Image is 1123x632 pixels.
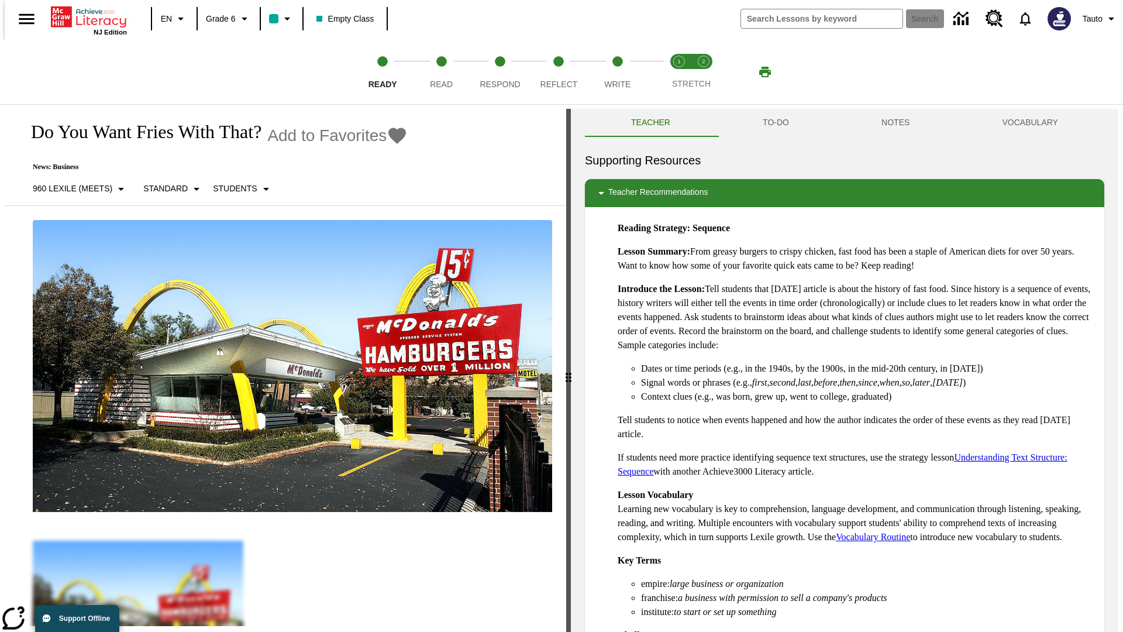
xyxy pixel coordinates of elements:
button: Write step 5 of 5 [584,40,652,104]
span: Read [430,80,453,89]
em: first [752,377,767,387]
a: Resource Center, Will open in new tab [979,3,1010,35]
button: Read step 2 of 5 [407,40,475,104]
button: Stretch Respond step 2 of 2 [687,40,721,104]
li: Signal words or phrases (e.g., , , , , , , , , , ) [641,376,1095,390]
li: institute: [641,605,1095,619]
strong: Reading Strategy: [618,223,690,233]
span: Empty Class [316,13,374,25]
button: Select a new avatar [1041,4,1078,34]
button: Class color is teal. Change class color [264,8,299,29]
span: Tauto [1083,13,1103,25]
a: Understanding Text Structure: Sequence [618,452,1067,476]
button: Reflect step 4 of 5 [525,40,592,104]
span: Grade 6 [206,13,236,25]
button: NOTES [835,109,956,137]
h6: Supporting Resources [585,151,1104,170]
button: Select Student [208,178,277,200]
span: Respond [480,80,520,89]
button: Ready step 1 of 5 [349,40,416,104]
em: to start or set up something [674,607,777,617]
em: last [798,377,811,387]
button: Print [746,61,784,83]
button: Grade: Grade 6, Select a grade [201,8,256,29]
strong: Sequence [693,223,730,233]
em: [DATE] [932,377,963,387]
h1: Do You Want Fries With That? [19,121,261,143]
button: VOCABULARY [956,109,1104,137]
p: Standard [143,183,188,195]
li: empire: [641,577,1095,591]
button: Profile/Settings [1078,8,1123,29]
a: Notifications [1010,4,1041,34]
strong: Lesson Summary: [618,246,690,256]
img: One of the first McDonald's stores, with the iconic red sign and golden arches. [33,220,552,513]
button: Respond step 3 of 5 [466,40,534,104]
button: Add to Favorites - Do You Want Fries With That? [267,125,408,146]
a: Data Center [946,3,979,35]
em: then [839,377,856,387]
p: Students [213,183,257,195]
p: Tell students that [DATE] article is about the history of fast food. Since history is a sequence ... [618,282,1095,352]
p: From greasy burgers to crispy chicken, fast food has been a staple of American diets for over 50 ... [618,245,1095,273]
input: search field [741,9,902,28]
button: Scaffolds, Standard [139,178,208,200]
button: Stretch Read step 1 of 2 [662,40,696,104]
strong: Lesson Vocabulary [618,490,693,500]
em: before [814,377,837,387]
p: Tell students to notice when events happened and how the author indicates the order of these even... [618,413,1095,441]
span: STRETCH [672,79,711,88]
text: 1 [677,59,680,64]
p: 960 Lexile (Meets) [33,183,112,195]
button: Teacher [585,109,716,137]
span: Write [604,80,631,89]
p: If students need more practice identifying sequence text structures, use the strategy lesson with... [618,451,1095,479]
strong: Introduce the Lesson: [618,284,705,294]
div: activity [571,109,1118,632]
span: Ready [368,80,397,89]
div: Press Enter or Spacebar and then press right and left arrow keys to move the slider [566,109,571,632]
em: later [912,377,930,387]
li: franchise: [641,591,1095,605]
em: a business with permission to sell a company's products [678,593,887,603]
em: second [770,377,795,387]
p: Teacher Recommendations [608,186,708,200]
strong: Key Terms [618,555,661,565]
p: News: Business [19,163,408,171]
span: Add to Favorites [267,126,387,145]
div: Teacher Recommendations [585,179,1104,207]
span: Reflect [540,80,578,89]
div: Instructional Panel Tabs [585,109,1104,137]
div: reading [5,109,566,626]
text: 2 [702,59,705,64]
span: NJ Edition [94,29,127,36]
button: TO-DO [716,109,835,137]
span: Support Offline [59,614,110,623]
em: when [880,377,900,387]
li: Dates or time periods (e.g., in the 1940s, by the 1900s, in the mid-20th century, in [DATE]) [641,362,1095,376]
button: Select Lexile, 960 Lexile (Meets) [28,178,133,200]
em: since [858,377,877,387]
p: Learning new vocabulary is key to comprehension, language development, and communication through ... [618,488,1095,544]
em: large business or organization [670,579,784,589]
a: Vocabulary Routine [836,532,910,542]
li: Context clues (e.g., was born, grew up, went to college, graduated) [641,390,1095,404]
button: Language: EN, Select a language [156,8,193,29]
div: Home [51,4,127,36]
button: Support Offline [35,605,119,632]
img: Avatar [1048,7,1071,30]
button: Open side menu [9,2,44,36]
span: EN [161,13,172,25]
em: so [902,377,910,387]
